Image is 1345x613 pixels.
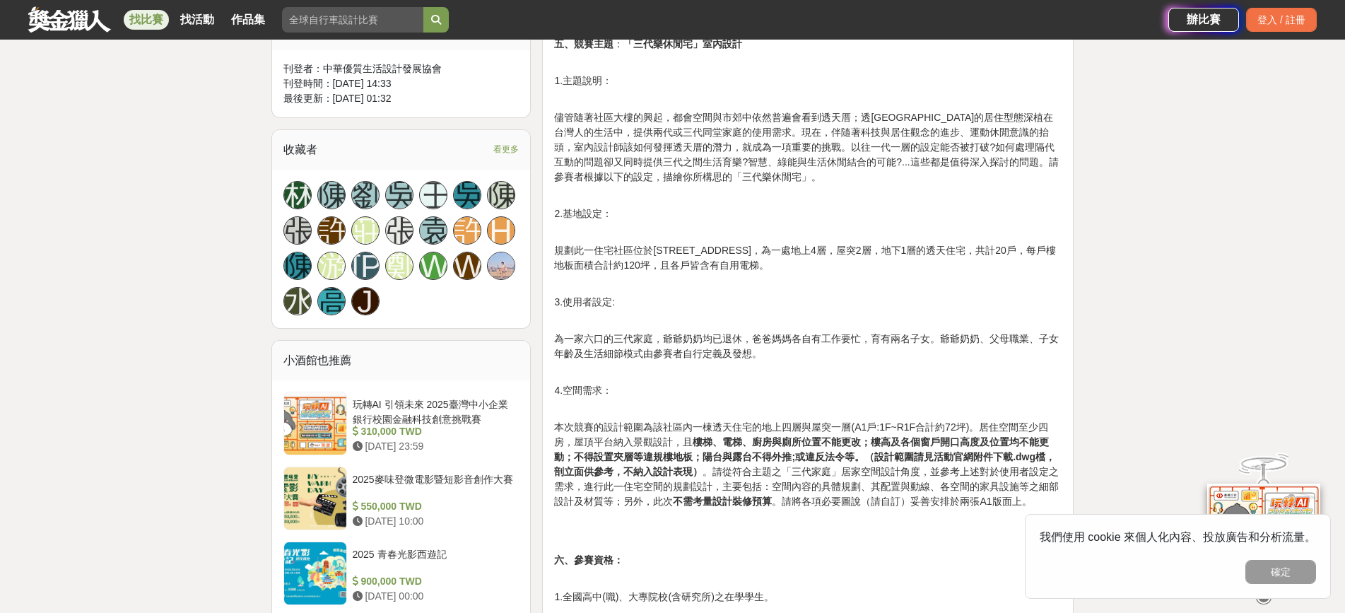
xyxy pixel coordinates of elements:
[487,181,515,209] a: 陳
[1207,484,1320,578] img: d2146d9a-e6f6-4337-9592-8cefde37ba6b.png
[351,216,380,245] a: 莊
[283,181,312,209] a: 林
[175,10,220,30] a: 找活動
[225,10,271,30] a: 作品集
[554,206,1062,221] p: 2.基地設定：
[554,436,1055,477] strong: 樓梯、電梯、廚房與廁所位置不能更改；樓高及各個窗戶開口高度及位置均不能更動；不得設置夾層等違規樓地板；陽台與露台不得外推;或違反法令等。（設計範圍請見活動官網附件下載.dwg檔，剖立面供參考，不...
[317,287,346,315] a: 高
[554,383,1062,398] p: 4.空間需求：
[453,216,481,245] a: 許
[554,37,1062,52] p: ：
[554,420,1062,509] p: 本次競賽的設計範圍為該社區內一棟透天住宅的地上四層與屋突一層(A1戶:1F~R1F合計約72坪)。居住空間至少四房，屋頂平台納入景觀設計，且 。請從符合主題之「三代家庭」居家空間設計角度，並參考...
[419,181,447,209] a: 王
[493,141,519,157] span: 看更多
[283,91,519,106] div: 最後更新： [DATE] 01:32
[554,243,1062,273] p: 規劃此一住宅社區位於[STREET_ADDRESS]，為一處地上4層，屋突2層，地下1層的透天住宅，共計20戶，每戶樓地板面積合計約120坪，且各戶皆含有自用電梯。
[317,216,346,245] a: 許
[283,76,519,91] div: 刊登時間： [DATE] 14:33
[554,590,1062,605] p: 1.全國高中(職)、大專院校(含研究所)之在學學生。
[353,499,514,514] div: 550,000 TWD
[623,38,742,49] strong: 「三代樂休閒宅」室內設計
[1245,560,1316,584] button: 確定
[351,252,380,280] a: [PERSON_NAME]
[419,252,447,280] a: W
[554,38,613,49] strong: 五、競賽主題
[1040,531,1316,543] span: 我們使用 cookie 來個人化內容、投放廣告和分析流量。
[353,397,514,424] div: 玩轉AI 引領未來 2025臺灣中小企業銀行校園金融科技創意挑戰賽
[385,216,413,245] a: 張
[487,216,515,245] a: H
[351,181,380,209] a: 劉
[453,252,481,280] a: W
[283,144,317,156] span: 收藏者
[283,62,519,76] div: 刊登者： 中華優質生活設計發展協會
[283,542,519,605] a: 2025 青春光影西遊記 900,000 TWD [DATE] 00:00
[353,472,514,499] div: 2025麥味登微電影暨短影音創作大賽
[385,252,413,280] a: 鄭
[353,514,514,529] div: [DATE] 10:00
[554,295,1062,310] p: 3.使用者設定:
[351,287,380,315] a: J
[487,252,515,280] a: Avatar
[317,252,346,280] a: 游
[353,424,514,439] div: 310,000 TWD
[353,574,514,589] div: 900,000 TWD
[554,554,623,566] strong: 六、參賽資格：
[673,496,772,507] strong: 不需考量設計裝修預算
[283,467,519,530] a: 2025麥味登微電影暨短影音創作大賽 550,000 TWD [DATE] 10:00
[419,216,447,245] a: 袁
[554,332,1062,361] p: 為一家六口的三代家庭，爺爺奶奶均已退休，爸爸媽媽各自有工作要忙，育有兩名子女。爺爺奶奶、父母職業、子女年齡及生活細節模式由參賽者自行定義及發想。
[353,439,514,454] div: [DATE] 23:59
[317,181,346,209] a: 陳
[1246,8,1317,32] div: 登入 / 註冊
[283,392,519,455] a: 玩轉AI 引領未來 2025臺灣中小企業銀行校園金融科技創意挑戰賽 310,000 TWD [DATE] 23:59
[554,110,1062,185] p: 儘管隨著社區大樓的興起，都會空間與市郊中依然普遍會看到透天厝；透[GEOGRAPHIC_DATA]的居住型態深植在台灣人的生活中，提供兩代或三代同堂家庭的使用需求。現在，伴隨著科技與居住觀念的進...
[554,74,1062,88] p: 1.主題說明：
[283,287,312,315] a: 水
[283,252,312,280] a: 陳
[282,7,423,33] input: 全球自行車設計比賽
[283,216,312,245] a: 張
[124,10,169,30] a: 找比賽
[272,341,531,380] div: 小酒館也推薦
[453,181,481,209] a: 吳
[353,589,514,604] div: [DATE] 00:00
[385,181,413,209] a: 吳
[488,252,515,279] img: Avatar
[353,547,514,574] div: 2025 青春光影西遊記
[1168,8,1239,32] a: 辦比賽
